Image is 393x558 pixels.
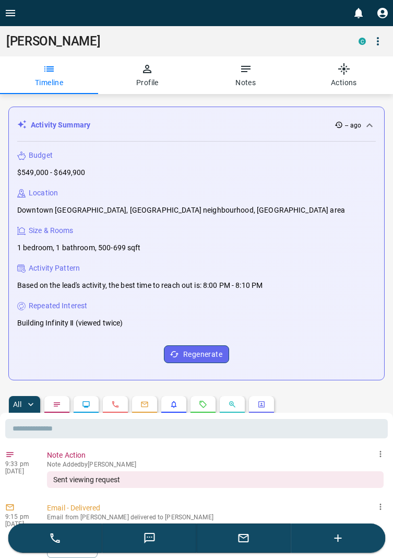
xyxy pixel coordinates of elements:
[29,300,87,311] p: Repeated Interest
[47,450,384,461] p: Note Action
[29,188,58,199] p: Location
[140,400,149,409] svg: Emails
[82,400,90,409] svg: Lead Browsing Activity
[111,400,120,409] svg: Calls
[17,115,376,135] div: Activity Summary-- ago
[228,400,236,409] svg: Opportunities
[53,400,61,409] svg: Notes
[197,56,295,94] button: Notes
[170,400,178,409] svg: Listing Alerts
[5,513,37,520] p: 9:15 pm
[5,460,37,468] p: 9:33 pm
[199,400,207,409] svg: Requests
[13,401,21,408] p: All
[47,503,384,514] p: Email - Delivered
[29,150,53,161] p: Budget
[17,242,141,253] p: 1 bedroom, 1 bathroom, 500-699 sqft
[17,205,345,216] p: Downtown [GEOGRAPHIC_DATA], [GEOGRAPHIC_DATA] neighbourhood, [GEOGRAPHIC_DATA] area
[47,471,384,488] div: Sent viewing request
[257,400,266,409] svg: Agent Actions
[6,34,343,49] h1: [PERSON_NAME]
[17,280,263,291] p: Based on the lead's activity, the best time to reach out is: 8:00 PM - 8:10 PM
[31,120,90,131] p: Activity Summary
[5,468,37,475] p: [DATE]
[29,225,74,236] p: Size & Rooms
[98,56,196,94] button: Profile
[164,345,229,363] button: Regenerate
[359,38,366,45] div: condos.ca
[372,3,393,24] button: Profile
[47,514,384,521] p: Email from [PERSON_NAME] delivered to [PERSON_NAME]
[29,263,80,274] p: Activity Pattern
[47,461,384,468] p: Note Added by [PERSON_NAME]
[5,520,37,528] p: [DATE]
[17,167,86,178] p: $549,000 - $649,900
[295,56,393,94] button: Actions
[17,318,123,329] p: Building Infinity Ⅱ (viewed twice)
[345,121,361,130] p: -- ago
